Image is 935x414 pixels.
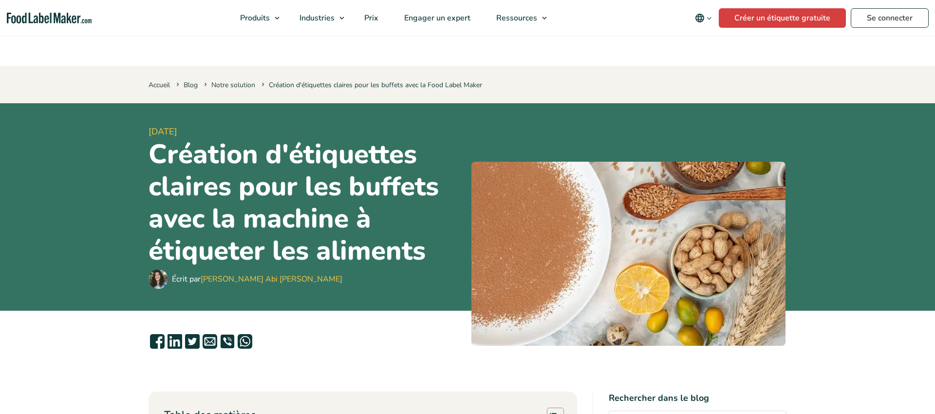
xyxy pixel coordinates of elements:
[260,80,482,90] span: Création d'étiquettes claires pour les buffets avec la Food Label Maker
[149,125,464,138] span: [DATE]
[149,138,464,267] h1: Création d'étiquettes claires pour les buffets avec la machine à étiqueter les aliments
[297,13,336,23] span: Industries
[149,269,168,289] img: Maria Abi Hanna - Étiquetage alimentaire
[172,273,342,285] div: Écrit par
[201,274,342,284] a: [PERSON_NAME] Abi [PERSON_NAME]
[237,13,271,23] span: Produits
[149,80,170,90] a: Accueil
[184,80,198,90] a: Blog
[688,8,719,28] button: Change language
[401,13,471,23] span: Engager un expert
[211,80,255,90] a: Notre solution
[851,8,929,28] a: Se connecter
[609,392,786,405] h4: Rechercher dans le blog
[7,13,92,24] a: Food Label Maker homepage
[493,13,538,23] span: Ressources
[361,13,379,23] span: Prix
[719,8,846,28] a: Créer un étiquette gratuite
